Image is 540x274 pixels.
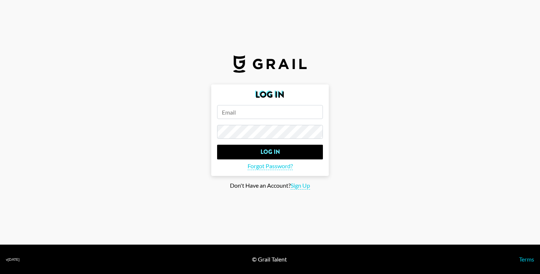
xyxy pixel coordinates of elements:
[291,182,310,190] span: Sign Up
[217,105,323,119] input: Email
[248,162,293,170] span: Forgot Password?
[6,182,534,190] div: Don't Have an Account?
[217,90,323,99] h2: Log In
[217,145,323,159] input: Log In
[252,256,287,263] div: © Grail Talent
[233,55,307,73] img: Grail Talent Logo
[6,257,19,262] div: v [DATE]
[519,256,534,263] a: Terms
